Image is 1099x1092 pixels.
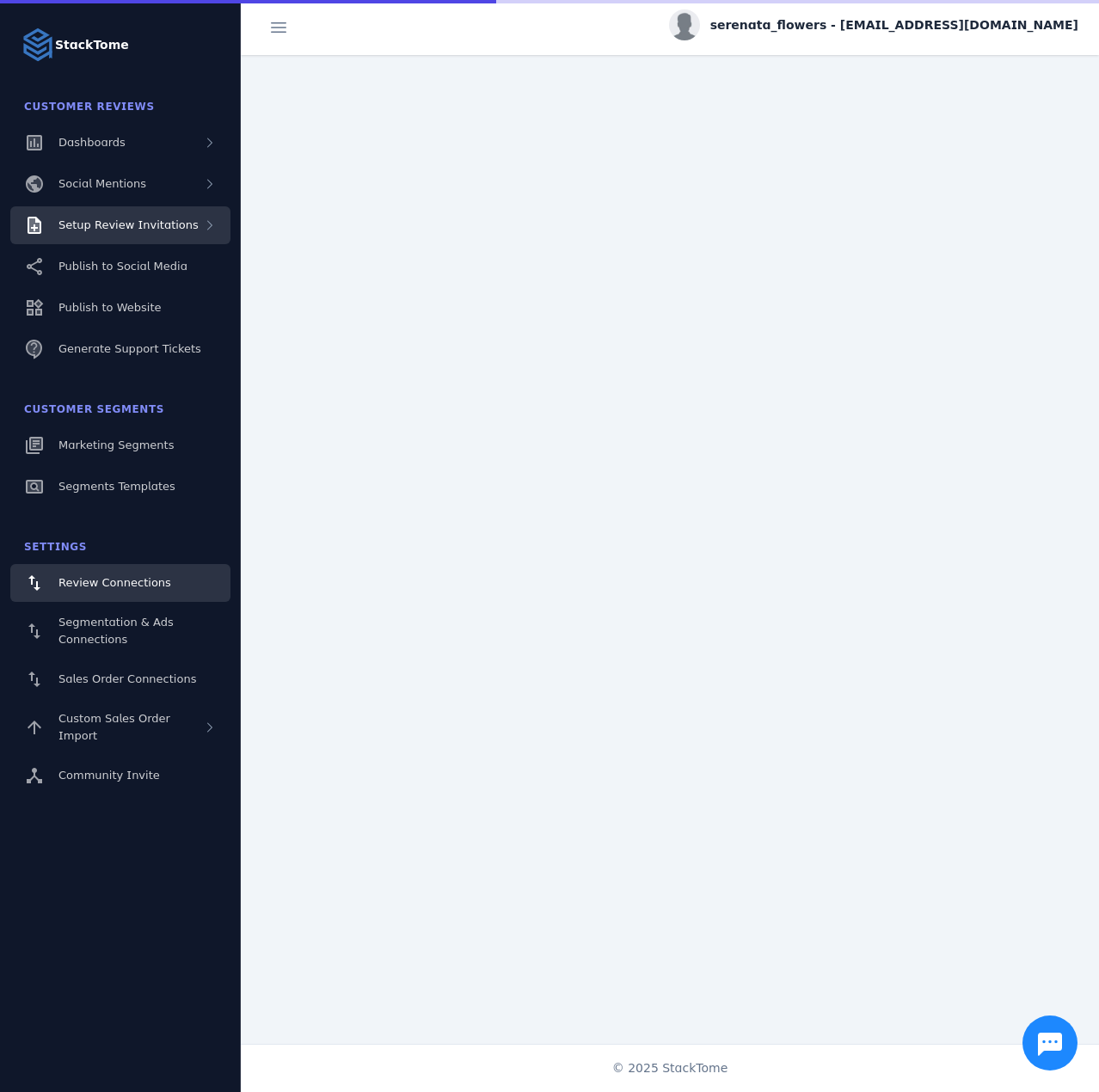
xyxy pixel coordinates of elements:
[10,660,230,698] a: Sales Order Connections
[10,330,230,368] a: Generate Support Tickets
[58,616,174,646] span: Segmentation & Ads Connections
[58,260,187,273] span: Publish to Social Media
[669,9,700,40] img: profile.jpg
[58,301,161,314] span: Publish to Website
[58,136,126,149] span: Dashboards
[58,672,196,685] span: Sales Order Connections
[58,769,160,782] span: Community Invite
[58,439,174,451] span: Marketing Segments
[612,1059,728,1077] span: © 2025 StackTome
[10,564,230,602] a: Review Connections
[58,712,170,742] span: Custom Sales Order Import
[10,289,230,327] a: Publish to Website
[710,16,1078,34] span: serenata_flowers - [EMAIL_ADDRESS][DOMAIN_NAME]
[55,36,129,54] strong: StackTome
[58,218,199,231] span: Setup Review Invitations
[10,248,230,285] a: Publish to Social Media
[10,605,230,657] a: Segmentation & Ads Connections
[10,757,230,794] a: Community Invite
[58,342,201,355] span: Generate Support Tickets
[24,541,87,553] span: Settings
[21,28,55,62] img: Logo image
[24,403,164,415] span: Customer Segments
[10,468,230,506] a: Segments Templates
[669,9,1078,40] button: serenata_flowers - [EMAIL_ADDRESS][DOMAIN_NAME]
[58,177,146,190] span: Social Mentions
[58,576,171,589] span: Review Connections
[24,101,155,113] span: Customer Reviews
[10,426,230,464] a: Marketing Segments
[58,480,175,493] span: Segments Templates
